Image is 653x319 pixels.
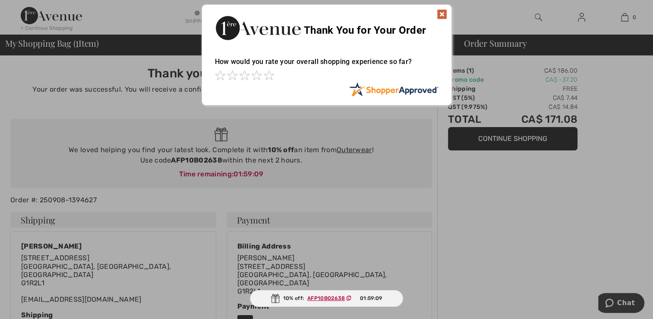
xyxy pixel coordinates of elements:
span: Thank You for Your Order [304,24,426,36]
img: x [437,9,447,19]
span: 01:59:09 [360,294,382,302]
span: Chat [19,6,37,14]
div: How would you rate your overall shopping experience so far? [215,49,438,82]
img: Thank You for Your Order [215,13,301,42]
div: 10% off: [250,290,404,307]
ins: AFP10B02638 [307,295,345,301]
img: Gift.svg [271,294,280,303]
